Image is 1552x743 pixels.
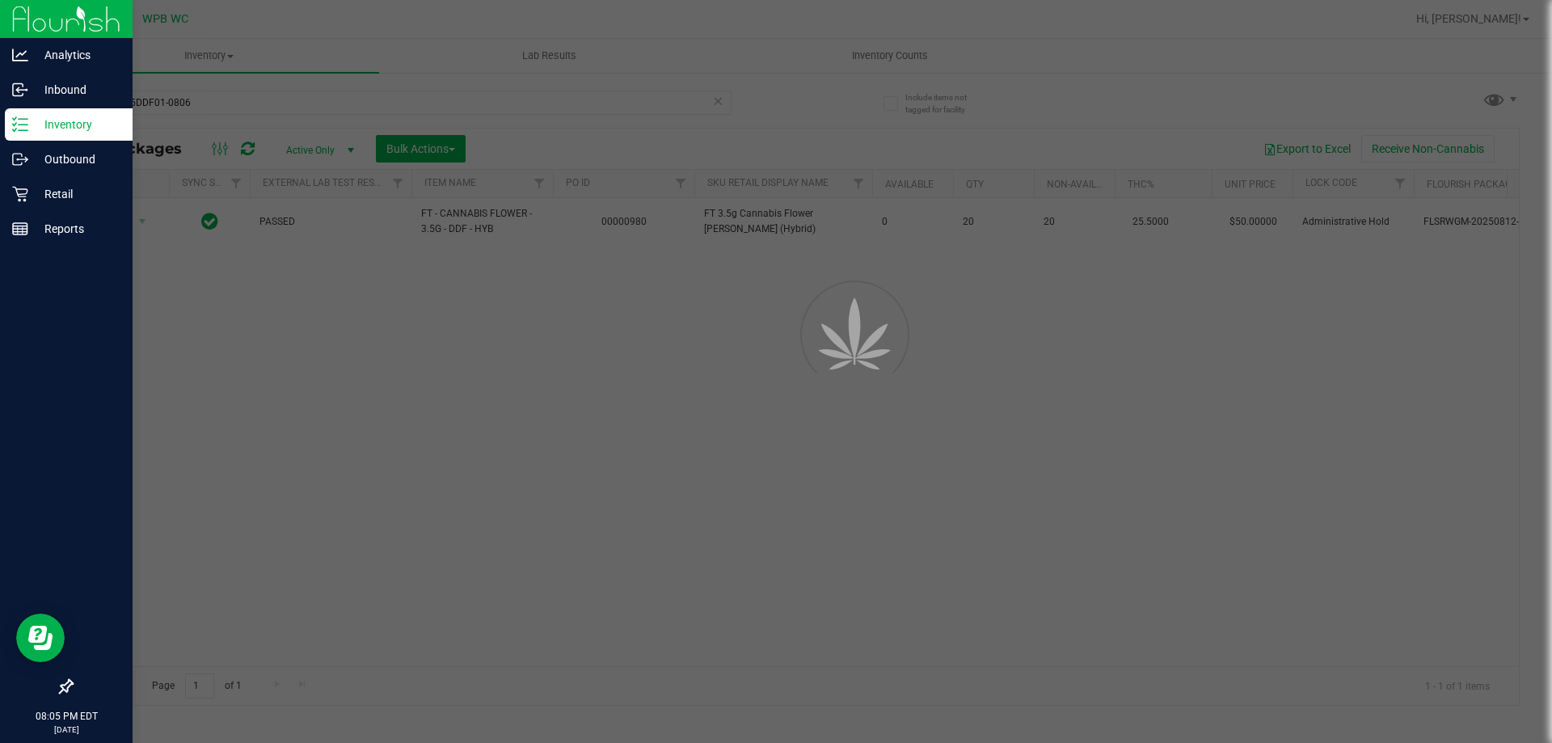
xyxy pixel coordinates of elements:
p: Reports [28,219,125,239]
inline-svg: Inbound [12,82,28,98]
p: [DATE] [7,724,125,736]
p: Inbound [28,80,125,99]
inline-svg: Reports [12,221,28,237]
iframe: Resource center [16,614,65,662]
p: 08:05 PM EDT [7,709,125,724]
p: Inventory [28,115,125,134]
p: Analytics [28,45,125,65]
p: Outbound [28,150,125,169]
inline-svg: Analytics [12,47,28,63]
inline-svg: Retail [12,186,28,202]
p: Retail [28,184,125,204]
inline-svg: Outbound [12,151,28,167]
inline-svg: Inventory [12,116,28,133]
